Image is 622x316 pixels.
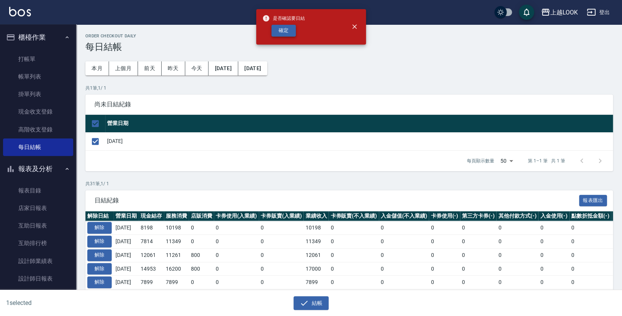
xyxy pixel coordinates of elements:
a: 報表目錄 [3,182,73,199]
td: 0 [379,221,429,235]
td: 0 [214,276,259,289]
a: 設計師業績表 [3,252,73,270]
td: 11349 [164,235,189,249]
th: 卡券販賣(不入業績) [329,211,379,221]
td: 0 [496,262,538,276]
button: 解除 [87,236,112,247]
p: 共 31 筆, 1 / 1 [85,180,613,187]
td: 0 [429,262,460,276]
td: 0 [379,262,429,276]
th: 卡券使用(入業績) [214,211,259,221]
td: 7899 [303,276,329,289]
td: 0 [214,235,259,249]
td: 14953 [139,262,164,276]
td: 0 [496,276,538,289]
td: 12061 [139,248,164,262]
td: 7814 [139,235,164,249]
h6: 1 selected [6,298,154,308]
td: 0 [460,262,497,276]
button: [DATE] [238,61,267,75]
button: 報表匯出 [579,195,607,207]
h2: Order checkout daily [85,34,613,38]
td: 0 [259,248,304,262]
td: 7899 [139,276,164,289]
td: 0 [429,235,460,249]
td: 0 [214,221,259,235]
th: 解除日結 [85,211,114,221]
td: 0 [189,221,214,235]
img: Logo [9,7,31,16]
td: 0 [214,262,259,276]
td: 0 [460,248,497,262]
td: 0 [538,248,569,262]
span: 日結紀錄 [95,197,579,204]
td: [DATE] [114,276,139,289]
th: 第三方卡券(-) [460,211,497,221]
a: 店家日報表 [3,199,73,217]
th: 業績收入 [303,211,329,221]
td: 11349 [303,235,329,249]
button: 解除 [87,222,112,234]
td: 0 [460,276,497,289]
button: 櫃檯作業 [3,27,73,47]
td: 0 [329,235,379,249]
a: 互助日報表 [3,217,73,234]
td: 0 [496,235,538,249]
button: [DATE] [208,61,238,75]
td: 0 [496,248,538,262]
a: 現金收支登錄 [3,103,73,120]
button: 前天 [138,61,162,75]
td: 0 [538,235,569,249]
a: 互助排行榜 [3,234,73,252]
td: 0 [460,235,497,249]
td: 0 [379,235,429,249]
th: 點數折抵金額(-) [569,211,611,221]
div: 上越LOOK [550,8,577,17]
button: 上個月 [109,61,138,75]
td: 0 [189,276,214,289]
td: 0 [496,221,538,235]
p: 每頁顯示數量 [467,157,494,164]
th: 營業日期 [105,115,613,133]
td: 0 [214,248,259,262]
td: 0 [569,276,611,289]
button: 解除 [87,263,112,275]
td: 0 [259,276,304,289]
td: 0 [259,221,304,235]
td: 0 [329,262,379,276]
td: 0 [569,235,611,249]
th: 營業日期 [114,211,139,221]
th: 卡券販賣(入業績) [259,211,304,221]
td: 0 [429,248,460,262]
td: [DATE] [105,132,613,150]
button: 今天 [185,61,209,75]
td: 17000 [303,262,329,276]
td: 800 [189,248,214,262]
button: save [519,5,534,20]
td: 11261 [164,248,189,262]
a: 帳單列表 [3,68,73,85]
td: 0 [379,276,429,289]
td: 0 [379,248,429,262]
button: 昨天 [162,61,185,75]
span: 尚未日結紀錄 [95,101,604,108]
td: 0 [538,276,569,289]
td: 0 [569,248,611,262]
td: 0 [329,276,379,289]
a: 打帳單 [3,50,73,68]
button: 結帳 [293,296,329,310]
td: 10198 [303,221,329,235]
button: 確定 [271,25,296,37]
td: 0 [569,262,611,276]
a: 高階收支登錄 [3,121,73,138]
div: 50 [497,151,516,171]
button: 登出 [584,5,613,19]
td: 0 [429,276,460,289]
td: 0 [329,248,379,262]
button: 解除 [87,249,112,261]
td: [DATE] [114,221,139,235]
td: 16200 [164,262,189,276]
td: 0 [460,221,497,235]
th: 店販消費 [189,211,214,221]
button: close [346,18,363,35]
